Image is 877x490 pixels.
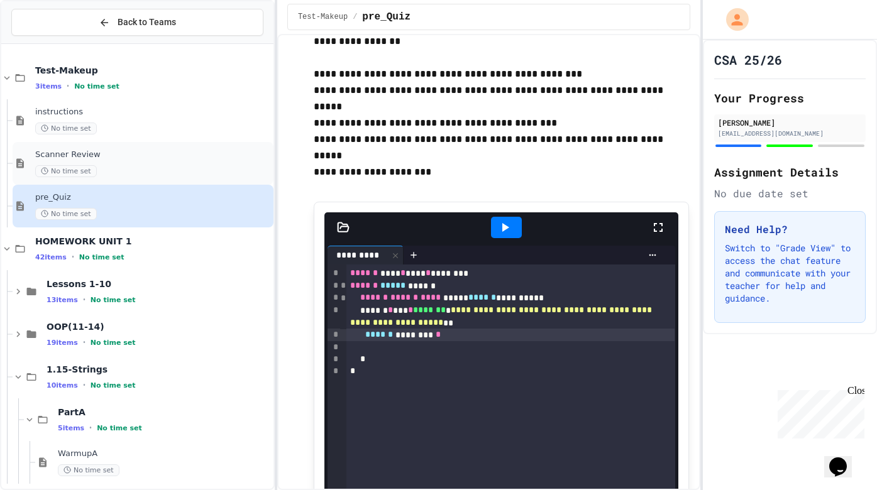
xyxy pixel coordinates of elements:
span: • [83,295,85,305]
span: WarmupA [58,449,271,459]
span: • [67,81,69,91]
p: Switch to "Grade View" to access the chat feature and communicate with your teacher for help and ... [725,242,855,305]
span: Test-Makeup [35,65,271,76]
span: OOP(11-14) [47,321,271,332]
span: No time set [35,208,97,220]
span: No time set [91,339,136,347]
span: No time set [91,296,136,304]
span: HOMEWORK UNIT 1 [35,236,271,247]
span: instructions [35,107,271,117]
span: Lessons 1-10 [47,278,271,290]
span: • [89,423,92,433]
span: Scanner Review [35,150,271,160]
span: • [72,252,74,262]
span: 19 items [47,339,78,347]
div: Chat with us now!Close [5,5,87,80]
span: PartA [58,406,271,418]
iframe: chat widget [824,440,864,477]
span: No time set [58,464,119,476]
span: 42 items [35,253,67,261]
span: 13 items [47,296,78,304]
span: • [83,337,85,347]
span: Test-Makeup [298,12,348,22]
span: 10 items [47,381,78,389]
span: / [353,12,357,22]
span: No time set [79,253,124,261]
button: Back to Teams [11,9,263,36]
span: No time set [35,165,97,177]
span: No time set [35,122,97,134]
span: 1.15-Strings [47,364,271,375]
h2: Your Progress [714,89,866,107]
span: Back to Teams [118,16,176,29]
span: No time set [74,82,119,90]
span: 3 items [35,82,62,90]
span: pre_Quiz [35,192,271,203]
div: My Account [713,5,752,34]
span: No time set [97,424,142,432]
span: 5 items [58,424,84,432]
div: [PERSON_NAME] [718,117,862,128]
span: • [83,380,85,390]
div: No due date set [714,186,866,201]
iframe: chat widget [773,385,864,438]
div: [EMAIL_ADDRESS][DOMAIN_NAME] [718,129,862,138]
h2: Assignment Details [714,163,866,181]
h1: CSA 25/26 [714,51,782,68]
span: No time set [91,381,136,389]
span: pre_Quiz [362,9,411,24]
h3: Need Help? [725,222,855,237]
